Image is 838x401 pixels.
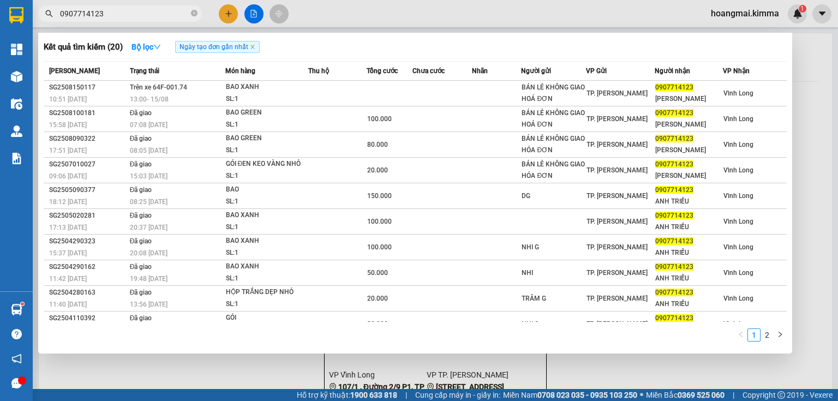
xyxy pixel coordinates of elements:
div: DG [522,190,585,202]
span: Vĩnh Long [723,89,753,97]
span: Vĩnh Long [723,218,753,225]
div: [PERSON_NAME] [655,145,722,156]
span: TP. [PERSON_NAME] [586,89,648,97]
span: 20:08 [DATE] [130,249,167,257]
span: 0907714123 [655,109,693,117]
span: Chưa cước [412,67,445,75]
div: SL: 1 [226,170,308,182]
div: ANH TRIỀU [655,196,722,207]
img: solution-icon [11,153,22,164]
span: 09:06 [DATE] [49,172,87,180]
div: BAO XANH [226,210,308,222]
img: dashboard-icon [11,44,22,55]
span: message [11,378,22,388]
div: SG2504290323 [49,236,127,247]
span: 19:48 [DATE] [130,275,167,283]
span: 30.000 [367,320,388,328]
div: SL: 1 [226,119,308,131]
div: SG2504290162 [49,261,127,273]
span: TP. [PERSON_NAME] [586,320,648,328]
span: Vĩnh Long [723,115,753,123]
img: logo-vxr [9,7,23,23]
div: BÁN LẺ KHÔNG GIAO HOÁ ĐƠN [522,107,585,130]
div: SL: 1 [226,196,308,208]
span: Ngày tạo đơn gần nhất [175,41,260,53]
span: Đã giao [130,212,152,219]
span: search [45,10,53,17]
span: 20.000 [367,166,388,174]
div: TP. [PERSON_NAME] [71,9,158,35]
span: TP. [PERSON_NAME] [586,295,648,302]
span: TP. [PERSON_NAME] [586,243,648,251]
span: right [777,331,783,338]
div: [PERSON_NAME] [655,170,722,182]
span: Đã giao [130,263,152,271]
span: TP. [PERSON_NAME] [586,115,648,123]
div: [PERSON_NAME] [655,119,722,130]
span: TP. [PERSON_NAME] [586,192,648,200]
a: 1 [748,329,760,341]
span: Gửi: [9,10,26,22]
div: SL: 1 [226,247,308,259]
span: 17:51 [DATE] [49,147,87,154]
div: SG2508150117 [49,82,127,93]
span: 0907714123 [655,237,693,245]
span: TP. [PERSON_NAME] [586,269,648,277]
span: Vĩnh Long [723,166,753,174]
div: GÓI [226,312,308,324]
div: BAO GREEN [226,107,308,119]
div: ANH TRIỀU [655,273,722,284]
span: Vĩnh Long [723,141,753,148]
input: Tìm tên, số ĐT hoặc mã đơn [60,8,189,20]
div: NHI G [522,319,585,330]
span: TP. [PERSON_NAME] [586,218,648,225]
span: Đã giao [130,135,152,142]
div: SG2505090377 [49,184,127,196]
button: right [774,328,787,342]
span: VP Nhận [723,67,750,75]
span: TP. [PERSON_NAME] [586,141,648,148]
span: Nhận: [71,10,97,22]
span: 15:37 [DATE] [49,249,87,257]
li: 2 [761,328,774,342]
span: 11:42 [DATE] [49,275,87,283]
span: Trên xe 64F-001.74 [130,83,187,91]
img: warehouse-icon [11,304,22,315]
span: 0907714123 [655,186,693,194]
span: 0907714123 [655,212,693,219]
span: VP Gửi [586,67,607,75]
span: Đã giao [130,289,152,296]
span: Đã giao [130,237,152,245]
div: BÁN LẺ KHÔNG GIAO HÓA ĐƠN [522,133,585,156]
div: BÁN LẺ KHÔNG GIAO HOÁ ĐƠN [522,82,585,105]
li: 1 [747,328,761,342]
button: Bộ lọcdown [123,38,170,56]
span: 0907714123 [655,160,693,168]
span: 0907714123 [655,289,693,296]
span: 07:08 [DATE] [130,121,167,129]
span: Đã giao [130,186,152,194]
span: 50.000 [367,269,388,277]
span: Vĩnh Long [723,269,753,277]
span: 15:58 [DATE] [49,121,87,129]
span: notification [11,354,22,364]
span: down [153,43,161,51]
span: [PERSON_NAME] [49,67,100,75]
span: 100.000 [367,218,392,225]
div: BAO XANH [226,261,308,273]
div: SG2508100181 [49,107,127,119]
div: KHÁNH [71,35,158,49]
span: 11:40 [DATE] [49,301,87,308]
div: [PERSON_NAME] [655,93,722,105]
div: BAO [226,184,308,196]
span: 20:37 [DATE] [130,224,167,231]
span: 100.000 [367,115,392,123]
div: BAO GREEN [226,133,308,145]
div: NHI [522,267,585,279]
span: question-circle [11,329,22,339]
span: Người nhận [655,67,690,75]
button: left [734,328,747,342]
div: HỘP TRẮNG DẸP NHỎ [226,286,308,298]
span: 20.000 [367,295,388,302]
sup: 1 [21,302,24,306]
